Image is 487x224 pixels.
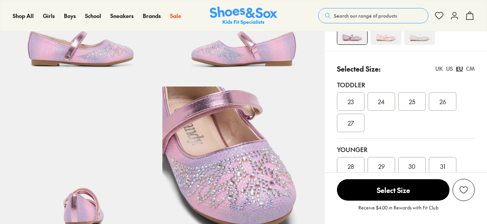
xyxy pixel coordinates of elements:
a: Shop All [13,12,34,20]
a: Shoes & Sox [210,7,277,25]
div: Younger [337,145,475,154]
a: Boys [64,12,76,20]
p: Receive $4.00 in Rewards with Fit Club [358,204,438,218]
span: 24 [378,97,385,106]
div: Toddler [337,80,475,89]
span: 27 [348,118,354,128]
div: CM [466,65,475,73]
span: 23 [348,97,354,106]
span: 31 [440,162,445,171]
a: Girls [43,12,55,20]
div: US [446,65,453,73]
span: 25 [409,97,415,106]
a: Brands [143,12,161,20]
span: 29 [378,162,385,171]
span: 30 [409,162,415,171]
p: Selected Size: [337,64,381,74]
span: 28 [348,162,354,171]
div: UK [435,65,443,73]
a: School [85,12,101,20]
button: Search our range of products [318,8,428,23]
a: Sneakers [110,12,134,20]
button: Add to Wishlist [453,179,475,201]
span: 26 [440,97,446,106]
span: Search our range of products [334,12,397,19]
iframe: Gorgias live chat messenger [8,173,38,201]
img: SNS_Logo_Responsive.svg [210,7,277,25]
button: Select Size [337,179,449,201]
a: Sale [170,12,181,20]
div: EU [456,65,463,73]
